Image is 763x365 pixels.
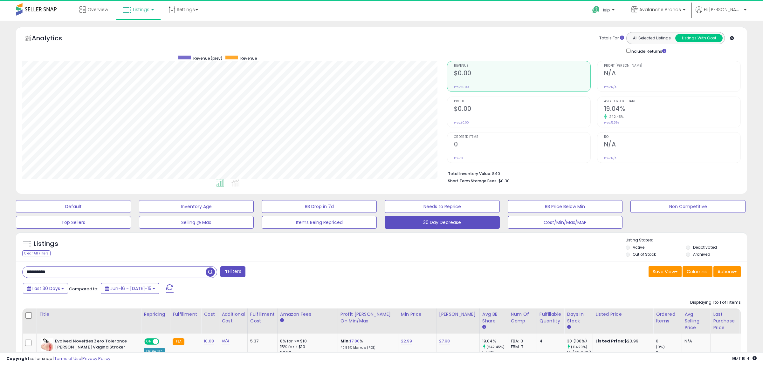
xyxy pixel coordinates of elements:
[32,285,60,292] span: Last 30 Days
[16,200,131,213] button: Default
[454,135,590,139] span: Ordered Items
[454,156,463,160] small: Prev: 0
[193,56,222,61] span: Revenue (prev)
[6,356,110,362] div: seller snap | |
[511,311,534,324] div: Num of Comp.
[601,7,610,13] span: Help
[69,286,98,292] span: Compared to:
[22,250,51,256] div: Clear All Filters
[144,348,165,354] div: Follow BB *
[684,338,705,344] div: N/A
[511,344,532,350] div: FBM: 7
[639,6,681,13] span: Avalanche Brands
[604,64,740,68] span: Profit [PERSON_NAME]
[448,178,498,184] b: Short Term Storage Fees:
[250,338,272,344] div: 5.37
[173,338,184,345] small: FBA
[628,34,676,42] button: All Selected Listings
[567,338,593,344] div: 30 (100%)
[713,311,736,331] div: Last Purchase Price
[34,240,58,248] h5: Listings
[454,85,469,89] small: Prev: $0.00
[622,47,674,55] div: Include Returns
[604,135,740,139] span: ROI
[656,338,682,344] div: 0
[486,344,505,349] small: (242.45%)
[110,285,151,292] span: Jun-16 - [DATE]-15
[482,324,486,330] small: Avg BB Share.
[340,346,393,350] p: 40.59% Markup (ROI)
[454,121,469,125] small: Prev: $0.00
[482,311,505,324] div: Avg BB Share
[604,121,619,125] small: Prev: 5.56%
[340,311,395,324] div: Profit [PERSON_NAME] on Min/Max
[82,355,110,362] a: Privacy Policy
[604,100,740,103] span: Avg. Buybox Share
[626,237,747,243] p: Listing States:
[567,350,593,355] div: 14 (46.67%)
[540,338,559,344] div: 4
[656,344,665,349] small: (0%)
[633,252,656,257] label: Out of Stock
[144,311,167,318] div: Repricing
[385,200,500,213] button: Needs to Reprice
[599,35,624,41] div: Totals For
[448,171,491,176] b: Total Inventory Value:
[498,178,510,184] span: $0.30
[173,311,198,318] div: Fulfillment
[280,318,284,323] small: Amazon Fees.
[656,350,682,355] div: 0
[540,311,561,324] div: Fulfillable Quantity
[220,266,245,277] button: Filters
[595,311,650,318] div: Listed Price
[511,338,532,344] div: FBA: 3
[684,311,708,331] div: Avg Selling Price
[439,311,477,318] div: [PERSON_NAME]
[222,311,245,324] div: Additional Cost
[454,64,590,68] span: Revenue
[567,324,571,330] small: Days In Stock.
[604,156,616,160] small: Prev: N/A
[675,34,723,42] button: Listings With Cost
[649,266,682,277] button: Save View
[55,338,132,352] b: Evolved Novelties Zero Tolerance [PERSON_NAME] Vagina Stroker
[439,338,450,344] a: 27.98
[240,56,257,61] span: Revenue
[32,34,74,44] h5: Analytics
[448,169,736,177] li: $40
[604,105,740,114] h2: 19.04%
[693,252,710,257] label: Archived
[139,216,254,229] button: Selling @ Max
[158,339,168,344] span: OFF
[454,70,590,78] h2: $0.00
[508,200,623,213] button: BB Price Below Min
[604,141,740,149] h2: N/A
[690,300,741,306] div: Displaying 1 to 1 of 1 items
[385,216,500,229] button: 30 Day Decrease
[454,141,590,149] h2: 0
[139,200,254,213] button: Inventory Age
[482,350,508,355] div: 5.56%
[262,216,377,229] button: Items Being Repriced
[732,355,757,362] span: 2025-08-15 19:41 GMT
[571,344,587,349] small: (114.29%)
[133,6,149,13] span: Listings
[6,355,30,362] strong: Copyright
[454,100,590,103] span: Profit
[401,338,412,344] a: 22.99
[683,266,712,277] button: Columns
[604,70,740,78] h2: N/A
[41,338,53,351] img: 41Q7C+ldZ6L._SL40_.jpg
[401,311,434,318] div: Min Price
[508,216,623,229] button: Cost/Min/Max/MAP
[340,338,350,344] b: Min:
[454,105,590,114] h2: $0.00
[687,268,707,275] span: Columns
[630,200,746,213] button: Non Competitive
[23,283,68,294] button: Last 30 Days
[101,283,159,294] button: Jun-16 - [DATE]-15
[280,350,333,355] div: $0.30 min
[704,6,742,13] span: Hi [PERSON_NAME]
[222,338,229,344] a: N/A
[696,6,746,21] a: Hi [PERSON_NAME]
